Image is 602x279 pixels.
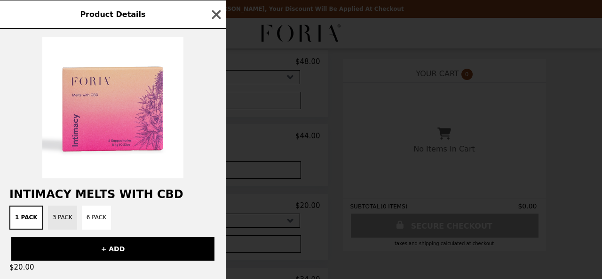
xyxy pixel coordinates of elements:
span: Product Details [80,10,145,19]
button: 3 Pack [48,206,77,230]
button: + ADD [11,237,214,261]
button: 6 pack [82,206,111,230]
img: 1 Pack [42,37,183,178]
button: 1 Pack [9,206,43,230]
